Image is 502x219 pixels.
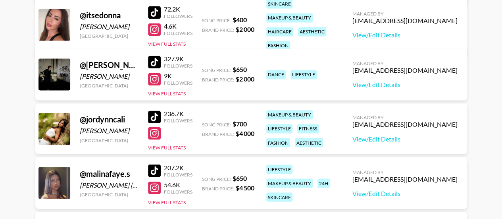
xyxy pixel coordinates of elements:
[233,16,247,23] strong: $ 400
[80,60,138,70] div: @ [PERSON_NAME].[PERSON_NAME]
[164,110,192,118] div: 236.7K
[80,72,138,80] div: [PERSON_NAME]
[352,66,458,74] div: [EMAIL_ADDRESS][DOMAIN_NAME]
[80,10,138,20] div: @ itsedonna
[148,144,186,150] button: View Full Stats
[80,169,138,178] div: @ malinafaye.s
[148,199,186,205] button: View Full Stats
[164,180,192,188] div: 54.6K
[164,22,192,30] div: 4.6K
[80,137,138,143] div: [GEOGRAPHIC_DATA]
[290,70,317,79] div: lifestyle
[148,41,186,47] button: View Full Stats
[352,175,458,183] div: [EMAIL_ADDRESS][DOMAIN_NAME]
[164,63,192,69] div: Followers
[164,118,192,124] div: Followers
[295,138,323,147] div: aesthetic
[352,60,458,66] div: Managed By
[352,169,458,175] div: Managed By
[266,13,313,22] div: makeup & beauty
[202,131,234,137] span: Brand Price:
[202,27,234,33] span: Brand Price:
[298,27,326,36] div: aesthetic
[148,91,186,97] button: View Full Stats
[317,178,330,188] div: 24h
[266,110,313,119] div: makeup & beauty
[164,163,192,171] div: 207.2K
[352,31,458,39] a: View/Edit Details
[80,191,138,197] div: [GEOGRAPHIC_DATA]
[236,75,254,83] strong: $ 2 000
[233,174,247,182] strong: $ 650
[80,83,138,89] div: [GEOGRAPHIC_DATA]
[236,25,254,33] strong: $ 2 000
[236,184,254,191] strong: $ 4 500
[164,188,192,194] div: Followers
[352,17,458,25] div: [EMAIL_ADDRESS][DOMAIN_NAME]
[164,5,192,13] div: 72.2K
[164,13,192,19] div: Followers
[352,114,458,120] div: Managed By
[266,124,292,133] div: lifestyle
[202,122,231,128] span: Song Price:
[202,67,231,73] span: Song Price:
[164,55,192,63] div: 327.9K
[352,135,458,143] a: View/Edit Details
[164,72,192,80] div: 9K
[352,120,458,128] div: [EMAIL_ADDRESS][DOMAIN_NAME]
[266,192,292,202] div: skincare
[80,127,138,135] div: [PERSON_NAME]
[202,176,231,182] span: Song Price:
[233,120,247,128] strong: $ 700
[80,114,138,124] div: @ jordynncali
[297,124,319,133] div: fitness
[164,30,192,36] div: Followers
[352,11,458,17] div: Managed By
[266,178,313,188] div: makeup & beauty
[164,80,192,86] div: Followers
[202,185,234,191] span: Brand Price:
[352,189,458,197] a: View/Edit Details
[202,77,234,83] span: Brand Price:
[202,17,231,23] span: Song Price:
[236,130,254,137] strong: $ 4 000
[266,165,292,174] div: lifestyle
[266,70,286,79] div: dance
[266,41,290,50] div: fashion
[266,27,293,36] div: haircare
[352,81,458,89] a: View/Edit Details
[80,23,138,31] div: [PERSON_NAME]
[233,66,247,73] strong: $ 650
[80,181,138,189] div: [PERSON_NAME] [PERSON_NAME]
[266,138,290,147] div: fashion
[80,33,138,39] div: [GEOGRAPHIC_DATA]
[164,171,192,177] div: Followers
